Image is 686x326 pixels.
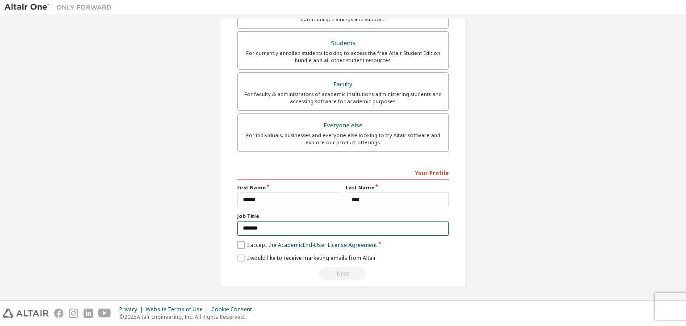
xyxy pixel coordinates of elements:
[243,119,443,132] div: Everyone else
[243,78,443,91] div: Faculty
[146,306,211,313] div: Website Terms of Use
[243,37,443,50] div: Students
[119,313,257,321] p: © 2025 Altair Engineering, Inc. All Rights Reserved.
[237,241,377,249] label: I accept the
[237,184,340,191] label: First Name
[119,306,146,313] div: Privacy
[237,267,449,280] div: Read and acccept EULA to continue
[346,184,449,191] label: Last Name
[84,309,93,318] img: linkedin.svg
[4,3,116,12] img: Altair One
[237,254,376,262] label: I would like to receive marketing emails from Altair
[243,132,443,146] div: For individuals, businesses and everyone else looking to try Altair software and explore our prod...
[98,309,111,318] img: youtube.svg
[243,91,443,105] div: For faculty & administrators of academic institutions administering students and accessing softwa...
[3,309,49,318] img: altair_logo.svg
[237,213,449,220] label: Job Title
[243,50,443,64] div: For currently enrolled students looking to access the free Altair Student Edition bundle and all ...
[69,309,78,318] img: instagram.svg
[278,241,377,249] a: Academic End-User License Agreement
[211,306,257,313] div: Cookie Consent
[237,165,449,180] div: Your Profile
[54,309,63,318] img: facebook.svg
